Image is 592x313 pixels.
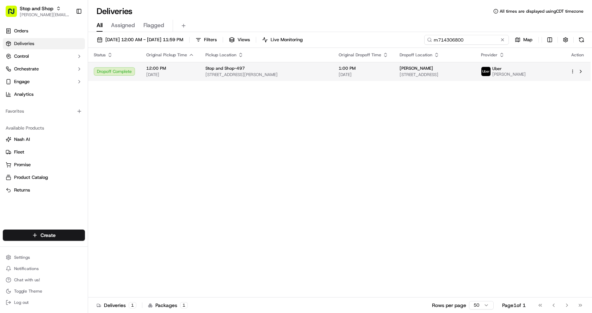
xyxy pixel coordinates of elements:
span: Uber [492,66,502,71]
button: Notifications [3,264,85,274]
div: Packages [148,302,188,309]
span: Live Monitoring [271,37,303,43]
span: Provider [481,52,498,58]
div: Page 1 of 1 [502,302,526,309]
button: Live Monitoring [259,35,306,45]
span: All times are displayed using CDT timezone [500,8,584,14]
div: We're available if you need us! [24,74,89,80]
span: Filters [204,37,217,43]
span: Knowledge Base [14,102,54,109]
button: Control [3,51,85,62]
div: 1 [180,302,188,308]
span: Returns [14,187,30,193]
a: Promise [6,162,82,168]
span: Notifications [14,266,39,271]
span: Toggle Theme [14,288,42,294]
button: Chat with us! [3,275,85,285]
div: 1 [129,302,136,308]
div: Deliveries [97,302,136,309]
span: Engage [14,79,30,85]
a: Powered byPylon [50,119,85,125]
button: [PERSON_NAME][EMAIL_ADDRESS][PERSON_NAME][DOMAIN_NAME] [20,12,70,18]
span: Promise [14,162,31,168]
span: Map [523,37,532,43]
div: Available Products [3,123,85,134]
span: Analytics [14,91,33,98]
span: [PERSON_NAME] [492,71,526,77]
p: Welcome 👋 [7,28,128,39]
span: Log out [14,300,29,305]
span: Assigned [111,21,135,30]
img: Nash [7,7,21,21]
a: Analytics [3,89,85,100]
button: Start new chat [120,69,128,78]
span: Deliveries [14,40,34,47]
button: Stop and Shop[PERSON_NAME][EMAIL_ADDRESS][PERSON_NAME][DOMAIN_NAME] [3,3,73,20]
span: 12:00 PM [146,65,194,71]
h1: Deliveries [97,6,132,17]
button: Stop and Shop [20,5,53,12]
div: Favorites [3,106,85,117]
span: [STREET_ADDRESS] [400,72,470,77]
div: 💻 [60,103,65,108]
span: Flagged [143,21,164,30]
span: Stop and Shop-497 [205,65,245,71]
button: Log out [3,298,85,307]
span: Create [41,232,56,239]
span: Original Pickup Time [146,52,187,58]
button: Views [226,35,253,45]
button: Engage [3,76,85,87]
span: Orders [14,28,28,34]
button: [DATE] 12:00 AM - [DATE] 11:59 PM [94,35,186,45]
span: [DATE] [339,72,388,77]
button: Settings [3,252,85,262]
div: Action [570,52,585,58]
img: 1736555255976-a54dd68f-1ca7-489b-9aae-adbdc363a1c4 [7,67,20,80]
a: Product Catalog [6,174,82,181]
span: Pylon [70,119,85,125]
a: Nash AI [6,136,82,143]
input: Got a question? Start typing here... [18,45,127,53]
span: [PERSON_NAME] [400,65,433,71]
a: Deliveries [3,38,85,49]
div: 📗 [7,103,13,108]
button: Refresh [576,35,586,45]
span: [DATE] 12:00 AM - [DATE] 11:59 PM [105,37,183,43]
span: Product Catalog [14,174,48,181]
span: Chat with us! [14,277,40,283]
p: Rows per page [432,302,466,309]
input: Type to search [424,35,509,45]
button: Returns [3,184,85,196]
button: Promise [3,159,85,170]
span: Settings [14,255,30,260]
div: Start new chat [24,67,116,74]
span: Pickup Location [205,52,236,58]
span: Dropoff Location [400,52,432,58]
button: Filters [192,35,220,45]
button: Fleet [3,146,85,158]
span: 1:00 PM [339,65,388,71]
span: All [97,21,103,30]
button: Orchestrate [3,63,85,75]
span: Nash AI [14,136,30,143]
a: Returns [6,187,82,193]
span: Status [94,52,106,58]
span: Views [238,37,250,43]
a: 💻API Documentation [57,99,116,112]
button: Create [3,230,85,241]
span: Control [14,53,29,60]
span: API Documentation [67,102,113,109]
a: 📗Knowledge Base [4,99,57,112]
button: Map [512,35,536,45]
span: Original Dropoff Time [339,52,381,58]
button: Toggle Theme [3,286,85,296]
button: Product Catalog [3,172,85,183]
button: Nash AI [3,134,85,145]
span: Orchestrate [14,66,39,72]
span: [DATE] [146,72,194,77]
a: Orders [3,25,85,37]
a: Fleet [6,149,82,155]
span: [STREET_ADDRESS][PERSON_NAME] [205,72,327,77]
